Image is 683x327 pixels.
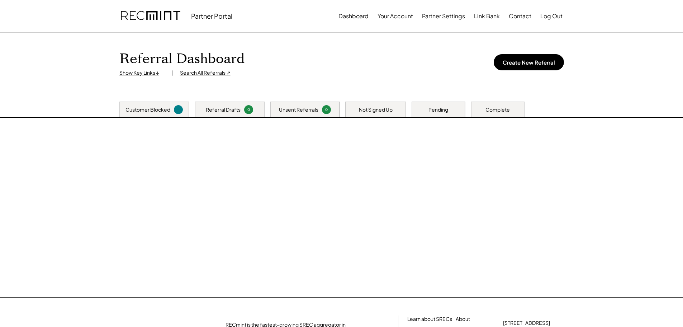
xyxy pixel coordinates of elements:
button: Dashboard [338,9,369,23]
div: Partner Portal [191,12,232,20]
div: Unsent Referrals [279,106,318,113]
button: Link Bank [474,9,500,23]
div: Show Key Links ↓ [119,69,164,76]
button: Create New Referral [494,54,564,70]
button: Your Account [378,9,413,23]
div: 0 [245,107,252,112]
h1: Referral Dashboard [119,51,245,67]
div: Search All Referrals ↗ [180,69,231,76]
div: 0 [323,107,330,112]
img: recmint-logotype%403x.png [121,4,180,28]
button: Partner Settings [422,9,465,23]
div: Customer Blocked [125,106,170,113]
div: Pending [428,106,448,113]
div: Not Signed Up [359,106,393,113]
div: | [171,69,173,76]
div: Complete [485,106,510,113]
button: Contact [509,9,531,23]
button: Log Out [540,9,563,23]
a: Learn about SRECs [407,316,452,323]
div: [STREET_ADDRESS] [503,319,550,327]
div: Referral Drafts [206,106,241,113]
a: About [456,316,470,323]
